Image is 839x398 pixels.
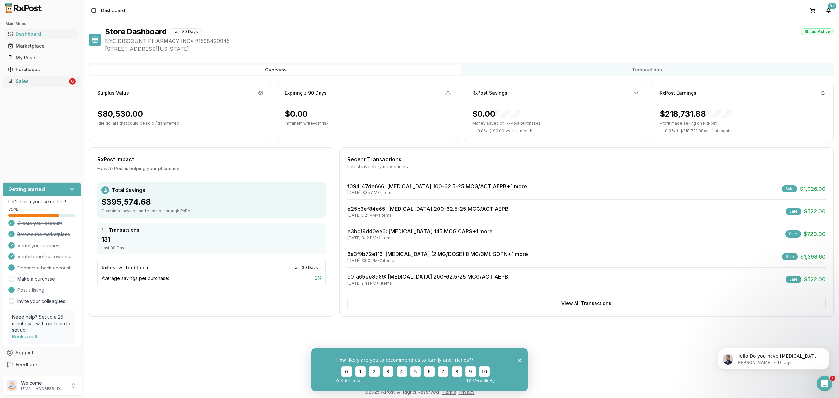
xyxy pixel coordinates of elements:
[69,78,76,85] div: 6
[101,197,322,207] div: $395,574.68
[3,29,81,39] button: Dashboard
[8,198,75,205] p: Let's finish your setup first!
[3,64,81,75] button: Purchases
[823,5,834,16] button: 9+
[8,206,18,213] span: 75 %
[828,3,836,9] div: 9+
[5,64,78,75] a: Purchases
[677,129,732,134] span: ( - $218,731.88 ) vs. last month
[17,287,44,293] span: Post a listing
[786,276,801,283] div: Sale
[3,76,81,87] button: Sales6
[285,121,451,126] p: Imminent write-off risk
[8,54,76,61] div: My Posts
[442,389,456,395] a: Terms
[101,209,322,214] div: Combined savings and earnings through RxPost
[109,227,139,233] span: Transactions
[461,65,832,75] button: Transactions
[347,213,509,218] div: [DATE] 5:21 PM • 1 items
[5,75,78,87] a: Sales6
[708,334,839,380] iframe: Intercom notifications message
[8,66,76,73] div: Purchases
[660,90,696,96] div: RxPost Earnings
[785,230,801,238] div: Sale
[3,347,81,359] button: Support
[101,235,322,244] div: 131
[800,253,826,261] span: $1,398.60
[3,359,81,370] button: Feedback
[786,208,801,215] div: Sale
[17,276,55,282] a: Make a purchase
[782,253,798,260] div: Sale
[101,7,125,14] nav: breadcrumb
[97,90,129,96] div: Surplus Value
[102,275,169,282] span: Average savings per purchase:
[102,264,150,271] div: RxPost vs Traditional
[347,190,527,195] div: [DATE] 9:35 AM • 2 items
[8,43,76,49] div: Marketplace
[314,275,322,282] span: 0 %
[830,376,835,381] span: 1
[347,281,508,286] div: [DATE] 2:41 PM • 1 items
[12,314,71,333] p: Need help? Set up a 25 minute call with our team to set up.
[817,376,832,391] iframe: Intercom live chat
[3,3,45,13] img: RxPost Logo
[347,206,509,212] a: e25b3ef84e65: [MEDICAL_DATA] 200-62.5-25 MCG/ACT AEPB
[8,31,76,37] div: Dashboard
[472,121,638,126] p: Money saved on RxPost purchases
[347,183,527,189] a: f094147de666: [MEDICAL_DATA] 100-62.5-25 MCG/ACT AEPB+1 more
[347,235,493,241] div: [DATE] 3:12 PM • 2 items
[17,242,62,249] span: Verify your business
[97,155,326,163] div: RxPost Impact
[472,90,507,96] div: RxPost Savings
[17,265,70,271] span: Connect a bank account
[459,389,475,395] a: Privacy
[289,264,322,271] div: Last 30 Days
[804,208,826,215] span: $522.00
[660,109,732,119] div: $218,731.88
[660,121,826,126] p: Profit made selling on RxPost
[804,230,826,238] span: $720.00
[16,361,38,368] span: Feedback
[112,186,145,194] span: Total Savings
[285,90,327,96] div: Expiring ≤ 90 Days
[17,298,65,305] a: Invite your colleagues
[8,78,68,85] div: Sales
[7,380,17,391] img: User avatar
[101,245,322,250] div: Last 30 Days
[5,28,78,40] a: Dashboard
[105,45,834,53] span: [STREET_ADDRESS][US_STATE]
[347,228,493,235] a: e3bdf9d40ee6: [MEDICAL_DATA] 145 MCG CAPS+1 more
[21,386,67,391] p: [EMAIL_ADDRESS][DOMAIN_NAME]
[105,37,834,45] span: NYC DISCOUNT PHARMACY INC • # 1598420945
[105,27,166,37] h1: Store Dashboard
[311,348,528,391] iframe: Survey from RxPost
[8,185,45,193] h3: Getting started
[800,185,826,193] span: $1,026.00
[782,185,797,192] div: Sale
[3,52,81,63] button: My Posts
[21,380,67,386] p: Welcome
[17,253,70,260] span: Verify beneficial owners
[347,163,826,170] div: Latest inventory movements
[347,298,826,308] button: View All Transactions
[478,129,488,134] span: 0.0 %
[347,258,528,263] div: [DATE] 3:00 PM • 2 items
[97,121,263,126] p: Idle dollars that could be sold / transferred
